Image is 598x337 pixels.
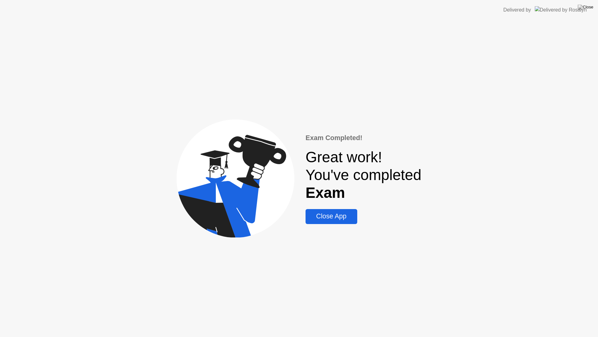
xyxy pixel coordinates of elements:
div: Great work! You've completed [306,148,421,202]
b: Exam [306,184,345,201]
button: Close App [306,209,357,224]
img: Close [578,5,593,10]
div: Delivered by [503,6,531,14]
img: Delivered by Rosalyn [535,6,587,13]
div: Close App [307,212,355,220]
div: Exam Completed! [306,133,421,143]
